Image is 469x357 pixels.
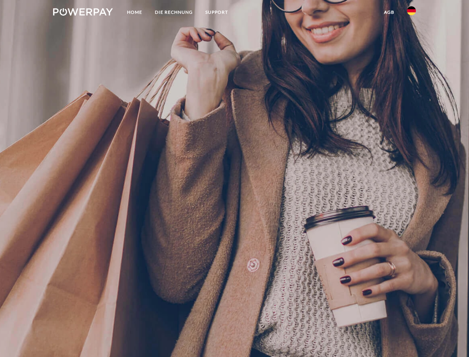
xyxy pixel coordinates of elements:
[121,6,149,19] a: Home
[149,6,199,19] a: DIE RECHNUNG
[199,6,234,19] a: SUPPORT
[378,6,401,19] a: agb
[53,8,113,16] img: logo-powerpay-white.svg
[407,6,416,15] img: de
